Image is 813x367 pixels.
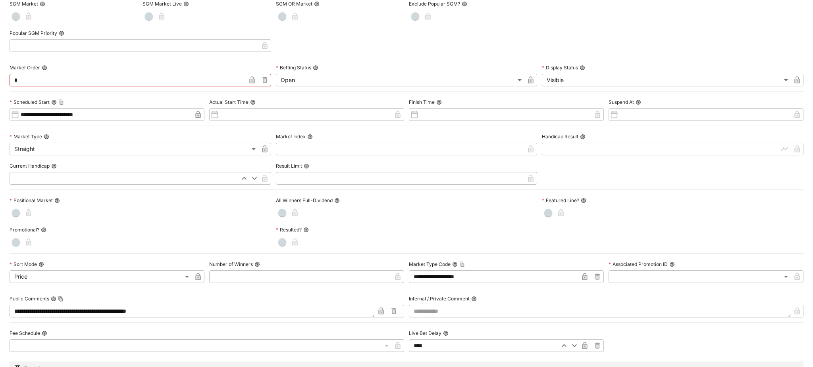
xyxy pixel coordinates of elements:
p: All Winners Full-Dividend [276,197,333,204]
button: Scheduled StartCopy To Clipboard [51,99,57,105]
p: Current Handicap [10,162,50,169]
p: Market Index [276,133,306,140]
p: Featured Line? [542,197,579,204]
p: Actual Start Time [209,99,249,105]
p: Number of Winners [209,261,253,268]
button: Handicap Result [580,134,586,140]
p: Public Comments [10,295,49,302]
div: Straight [10,143,258,155]
p: Market Order [10,64,40,71]
button: Copy To Clipboard [58,99,64,105]
p: Live Bet Delay [409,330,441,336]
button: Market Type [44,134,49,140]
button: Market Order [42,65,47,71]
p: Popular SGM Priority [10,30,57,36]
p: SGM Market [10,0,38,7]
button: Copy To Clipboard [58,296,64,302]
div: Price [10,270,192,283]
p: Suspend At [609,99,634,105]
button: Market Type CodeCopy To Clipboard [452,262,458,267]
button: Suspend At [636,99,641,105]
button: SGM Market Live [183,1,189,7]
button: Featured Line? [581,198,586,203]
button: Exclude Popular SGM? [462,1,467,7]
button: Associated Promotion ID [669,262,675,267]
p: SGM Market Live [143,0,182,7]
button: All Winners Full-Dividend [334,198,340,203]
div: Visible [542,74,791,86]
div: Open [276,74,525,86]
button: Market Index [307,134,313,140]
button: Positional Market [54,198,60,203]
button: Betting Status [313,65,318,71]
p: SGM OR Market [276,0,312,7]
p: Resulted? [276,226,302,233]
p: Exclude Popular SGM? [409,0,460,7]
p: Internal / Private Comment [409,295,470,302]
button: Sort Mode [39,262,44,267]
p: Positional Market [10,197,53,204]
p: Market Type [10,133,42,140]
p: Sort Mode [10,261,37,268]
button: SGM Market [40,1,45,7]
p: Result Limit [276,162,302,169]
button: Copy To Clipboard [459,262,465,267]
button: Resulted? [303,227,309,233]
p: Associated Promotion ID [609,261,668,268]
p: Display Status [542,64,578,71]
p: Promotional? [10,226,39,233]
button: Result Limit [304,163,309,169]
button: Current Handicap [51,163,57,169]
p: Finish Time [409,99,435,105]
p: Market Type Code [409,261,451,268]
button: Display Status [580,65,585,71]
p: Betting Status [276,64,311,71]
button: Promotional? [41,227,46,233]
button: Number of Winners [254,262,260,267]
button: Internal / Private Comment [471,296,477,302]
p: Scheduled Start [10,99,50,105]
p: Handicap Result [542,133,578,140]
button: Live Bet Delay [443,331,449,336]
p: Fee Schedule [10,330,40,336]
button: Popular SGM Priority [59,31,64,36]
button: SGM OR Market [314,1,320,7]
button: Fee Schedule [42,331,47,336]
button: Public CommentsCopy To Clipboard [51,296,56,302]
button: Actual Start Time [250,99,256,105]
button: Finish Time [436,99,442,105]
